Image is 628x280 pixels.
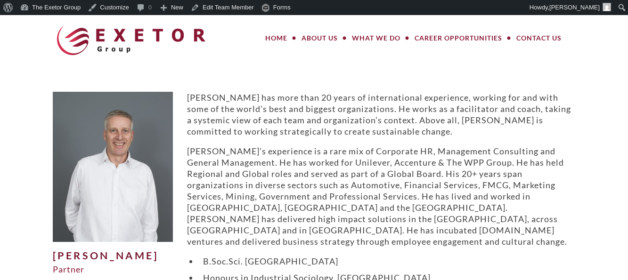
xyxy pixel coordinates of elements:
div: Partner [53,264,173,275]
h1: [PERSON_NAME] [53,250,173,262]
img: Dave-Blackshaw-for-website2-500x625.jpg [53,92,173,242]
a: Home [258,29,294,48]
p: [PERSON_NAME] has more than 20 years of international experience, working for and with some of th... [187,92,576,137]
span: [PERSON_NAME] [549,4,600,11]
a: Contact Us [509,29,569,48]
li: B.Soc.Sci. [GEOGRAPHIC_DATA] [198,256,576,267]
a: About Us [294,29,345,48]
a: What We Do [345,29,408,48]
a: Career Opportunities [408,29,509,48]
img: The Exetor Group [57,26,205,55]
p: [PERSON_NAME]’s experience is a rare mix of Corporate HR, Management Consulting and General Manag... [187,145,576,247]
